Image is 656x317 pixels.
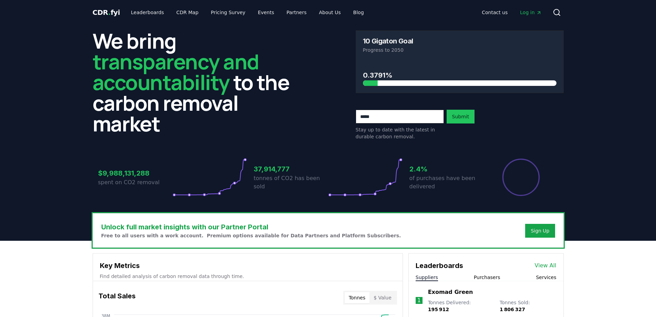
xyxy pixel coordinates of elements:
[93,8,120,17] a: CDR.fyi
[348,6,369,19] a: Blog
[100,260,396,271] h3: Key Metrics
[417,296,421,305] p: 1
[100,273,396,280] p: Find detailed analysis of carbon removal data through time.
[345,292,369,303] button: Tonnes
[205,6,251,19] a: Pricing Survey
[525,224,555,238] button: Sign Up
[520,9,541,16] span: Log in
[93,30,301,134] h2: We bring to the carbon removal market
[476,6,547,19] nav: Main
[500,299,556,313] p: Tonnes Sold :
[93,47,259,96] span: transparency and accountability
[171,6,204,19] a: CDR Map
[108,8,111,17] span: .
[447,110,475,123] button: Submit
[363,38,413,44] h3: 10 Gigaton Goal
[531,227,549,234] a: Sign Up
[369,292,396,303] button: $ Value
[428,288,473,296] a: Exomad Green
[98,291,136,305] h3: Total Sales
[356,126,444,140] p: Stay up to date with the latest in durable carbon removal.
[363,70,556,80] h3: 0.3791%
[281,6,312,19] a: Partners
[93,8,120,17] span: CDR fyi
[98,168,173,178] h3: $9,988,131,288
[125,6,369,19] nav: Main
[416,274,438,281] button: Suppliers
[500,307,525,312] span: 1 806 327
[536,274,556,281] button: Services
[254,174,328,191] p: tonnes of CO2 has been sold
[252,6,280,19] a: Events
[409,174,484,191] p: of purchases have been delivered
[409,164,484,174] h3: 2.4%
[98,178,173,187] p: spent on CO2 removal
[254,164,328,174] h3: 37,914,777
[502,158,540,197] div: Percentage of sales delivered
[101,232,401,239] p: Free to all users with a work account. Premium options available for Data Partners and Platform S...
[363,47,556,53] p: Progress to 2050
[416,260,463,271] h3: Leaderboards
[101,222,401,232] h3: Unlock full market insights with our Partner Portal
[535,261,556,270] a: View All
[428,307,449,312] span: 195 912
[474,274,500,281] button: Purchasers
[476,6,513,19] a: Contact us
[428,299,493,313] p: Tonnes Delivered :
[125,6,169,19] a: Leaderboards
[514,6,547,19] a: Log in
[313,6,346,19] a: About Us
